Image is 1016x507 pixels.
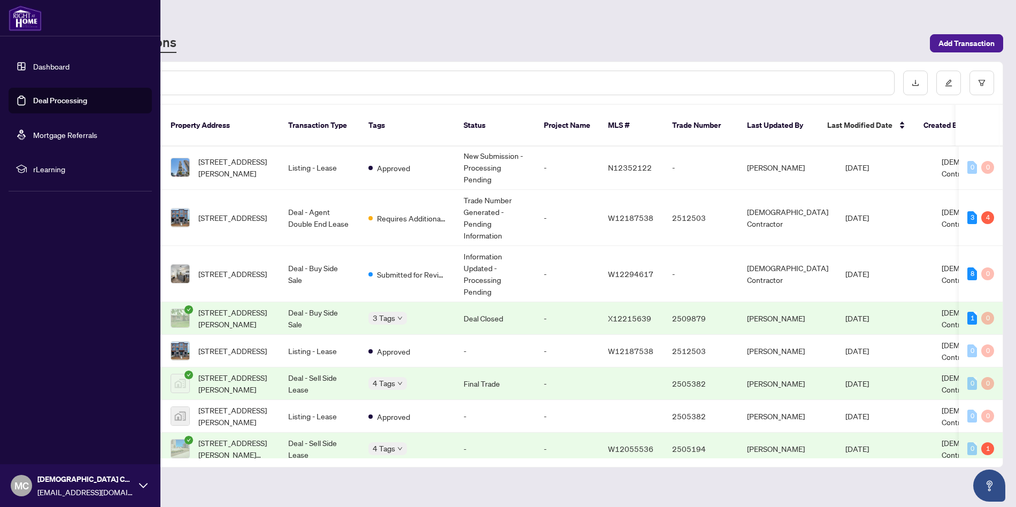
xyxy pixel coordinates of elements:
img: thumbnail-img [171,374,189,393]
span: X12215639 [608,313,651,323]
td: [DEMOGRAPHIC_DATA] Contractor [738,190,837,246]
td: Final Trade [455,367,535,400]
a: Mortgage Referrals [33,130,97,140]
td: 2505382 [664,400,738,433]
span: Requires Additional Docs [377,212,447,224]
div: 1 [967,312,977,325]
span: [DATE] [845,379,869,388]
span: [STREET_ADDRESS] [198,212,267,224]
td: - [455,400,535,433]
td: Trade Number Generated - Pending Information [455,190,535,246]
th: Trade Number [664,105,738,147]
button: filter [969,71,994,95]
button: Add Transaction [930,34,1003,52]
td: Listing - Lease [280,335,360,367]
span: Last Modified Date [827,119,892,131]
th: Property Address [162,105,280,147]
td: 2509879 [664,302,738,335]
span: [STREET_ADDRESS][PERSON_NAME] [198,156,271,179]
div: 0 [967,344,977,357]
img: logo [9,5,42,31]
td: - [535,302,599,335]
div: 8 [967,267,977,280]
span: Approved [377,411,410,422]
div: 0 [981,312,994,325]
td: - [535,190,599,246]
img: thumbnail-img [171,342,189,360]
span: Submitted for Review [377,268,447,280]
div: 0 [981,410,994,422]
th: Last Modified Date [819,105,915,147]
span: [DATE] [845,411,869,421]
span: [DATE] [845,269,869,279]
td: New Submission - Processing Pending [455,145,535,190]
div: 0 [967,377,977,390]
span: [STREET_ADDRESS][PERSON_NAME] [198,372,271,395]
img: thumbnail-img [171,265,189,283]
td: - [535,367,599,400]
span: [STREET_ADDRESS][PERSON_NAME][PERSON_NAME] [198,437,271,460]
td: - [664,246,738,302]
div: 0 [967,161,977,174]
img: thumbnail-img [171,407,189,425]
span: N12352122 [608,163,652,172]
td: Deal Closed [455,302,535,335]
td: [PERSON_NAME] [738,433,837,465]
td: - [535,400,599,433]
div: 0 [967,410,977,422]
button: edit [936,71,961,95]
td: - [535,433,599,465]
td: Deal - Agent Double End Lease [280,190,360,246]
span: W12187538 [608,213,653,222]
span: [DATE] [845,444,869,454]
div: 0 [981,377,994,390]
button: download [903,71,928,95]
span: [STREET_ADDRESS][PERSON_NAME] [198,306,271,330]
a: Deal Processing [33,96,87,105]
td: Deal - Sell Side Lease [280,433,360,465]
td: - [455,335,535,367]
span: [DEMOGRAPHIC_DATA] Contractor [37,473,134,485]
div: 0 [981,267,994,280]
span: rLearning [33,163,144,175]
td: [PERSON_NAME] [738,302,837,335]
td: Information Updated - Processing Pending [455,246,535,302]
div: 0 [967,442,977,455]
td: - [664,145,738,190]
th: MLS # [599,105,664,147]
span: W12055536 [608,444,653,454]
td: Listing - Lease [280,145,360,190]
td: 2512503 [664,335,738,367]
td: [PERSON_NAME] [738,335,837,367]
td: - [455,433,535,465]
td: 2505382 [664,367,738,400]
span: [EMAIL_ADDRESS][DOMAIN_NAME] [37,486,134,498]
div: 0 [981,161,994,174]
td: 2512503 [664,190,738,246]
td: [PERSON_NAME] [738,400,837,433]
span: Approved [377,345,410,357]
div: 1 [981,442,994,455]
a: Dashboard [33,62,70,71]
span: [STREET_ADDRESS] [198,268,267,280]
span: down [397,316,403,321]
span: [DATE] [845,213,869,222]
div: 3 [967,211,977,224]
img: thumbnail-img [171,209,189,227]
th: Created By [915,105,979,147]
span: W12294617 [608,269,653,279]
span: Approved [377,162,410,174]
td: Deal - Sell Side Lease [280,367,360,400]
span: Add Transaction [938,35,995,52]
img: thumbnail-img [171,309,189,327]
td: - [535,335,599,367]
span: [DATE] [845,313,869,323]
td: Deal - Buy Side Sale [280,302,360,335]
th: Project Name [535,105,599,147]
td: [PERSON_NAME] [738,145,837,190]
span: 4 Tags [373,377,395,389]
span: 4 Tags [373,442,395,455]
td: [DEMOGRAPHIC_DATA] Contractor [738,246,837,302]
span: download [912,79,919,87]
span: edit [945,79,952,87]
